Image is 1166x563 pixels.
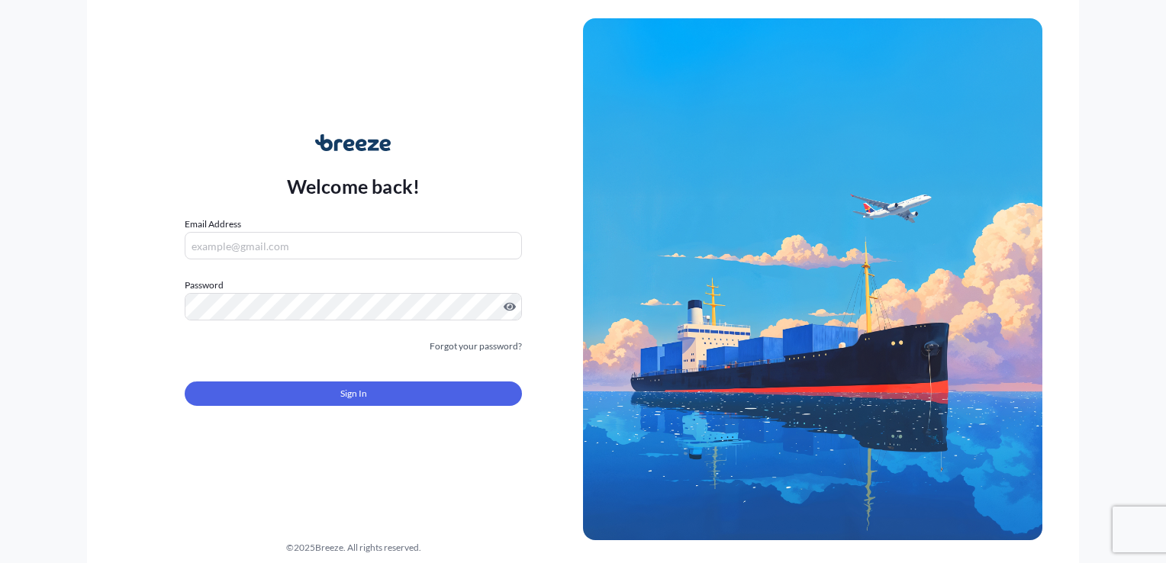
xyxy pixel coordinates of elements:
div: © 2025 Breeze. All rights reserved. [124,540,583,555]
p: Welcome back! [287,174,420,198]
span: Sign In [340,386,367,401]
label: Password [185,278,522,293]
img: Ship illustration [583,18,1042,540]
a: Forgot your password? [430,339,522,354]
button: Show password [504,301,516,313]
input: example@gmail.com [185,232,522,259]
label: Email Address [185,217,241,232]
button: Sign In [185,381,522,406]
